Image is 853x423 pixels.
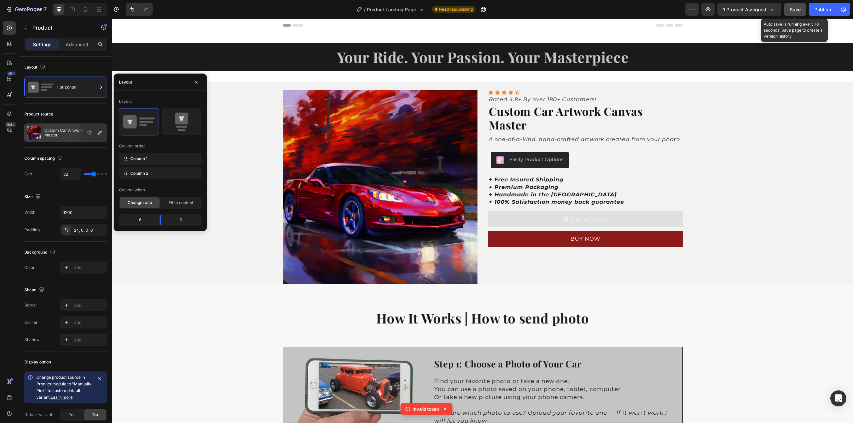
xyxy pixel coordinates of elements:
[74,227,105,233] div: 24, 0, 0, 0
[120,215,154,225] div: 6
[24,302,37,308] div: Border
[126,3,153,16] div: Undo/Redo
[5,122,16,127] div: Beta
[3,3,50,16] button: 7
[367,6,416,13] span: Product Landing Page
[128,200,152,206] span: Change ratio
[24,265,35,271] div: Color
[119,143,145,149] div: Column order
[74,337,105,343] div: Add...
[322,391,555,405] i: Not sure which photo to use? Upload your favorite one — If it won't work I will let you know
[24,63,47,72] div: Layout
[61,206,107,218] input: Auto
[69,412,75,418] span: Yes
[130,156,148,162] span: Column 1
[32,24,89,32] p: Product
[169,200,193,206] span: Fit to content
[830,390,846,406] div: Open Intercom Messenger
[377,165,446,172] strong: + Premium Packaging
[322,367,508,374] span: You can use a photo saved on your phone, tablet, computer
[24,359,51,365] div: Display option
[809,3,837,16] button: Publish
[717,3,781,16] button: 1 product assigned
[74,320,105,326] div: Add...
[413,406,439,412] p: Invalid token
[24,171,32,177] div: Gap
[61,168,81,180] input: Auto
[130,170,148,176] span: Column 2
[24,227,40,233] div: Padding
[27,126,41,139] img: product feature img
[376,85,570,114] h2: Custom Car Artwork Canvas Master
[6,71,16,76] div: 450
[57,80,97,95] div: Horizontal
[377,180,512,186] strong: + 100% Satisfaction money back guarantee
[24,209,35,215] div: Width
[24,111,53,117] div: Product source
[377,117,568,124] i: A one-of-a-kind, hand-crafted artwork created from your photo
[458,217,488,224] div: BUY NOW
[44,5,47,13] p: 7
[24,192,42,201] div: Size
[119,79,132,85] div: Layout
[439,6,473,12] span: Need republishing
[24,412,52,418] div: Default variant
[36,375,91,400] span: Change product source in Product module to "Manually Pick" to custom default variant.
[24,154,64,163] div: Column spacing
[790,7,801,12] span: Save
[24,319,38,325] div: Corner
[364,6,366,13] span: /
[24,248,57,257] div: Background
[322,339,469,351] strong: Step 1: Choose a Photo of Your Car
[377,78,484,84] i: Rated 4.8+ By over 180+ Customers!
[66,41,88,48] p: Advanced
[377,173,504,179] strong: + Handmade in the [GEOGRAPHIC_DATA]
[377,158,451,164] strong: + Free Insured Shipping
[814,6,831,13] div: Publish
[119,99,132,105] div: Layout
[119,187,145,193] div: Column width
[51,395,73,400] a: Learn more
[376,193,570,208] button: Out of stock
[112,19,853,423] iframe: Design area
[24,337,40,343] div: Shadow
[166,215,200,225] div: 6
[24,286,46,295] div: Shape
[322,359,457,366] span: Find your favorite photo or take a new one.
[322,375,472,382] span: Or take a new picture using your phone camera.
[93,412,98,418] span: No
[74,265,105,271] div: Add...
[459,197,495,204] div: Out of stock
[74,303,105,309] div: Add...
[376,213,570,228] button: BUY NOW
[723,6,766,13] span: 1 product assigned
[784,3,806,16] button: Save
[397,137,451,144] div: Easify Product Options
[33,41,52,48] p: Settings
[44,128,104,137] p: Custom Car Artwork Canvas Master
[379,133,456,149] button: Easify Product Options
